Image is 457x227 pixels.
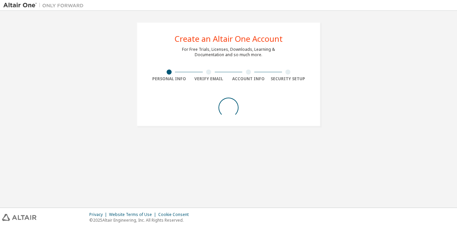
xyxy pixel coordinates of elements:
[268,76,308,82] div: Security Setup
[229,76,268,82] div: Account Info
[89,212,109,217] div: Privacy
[2,214,36,221] img: altair_logo.svg
[175,35,283,43] div: Create an Altair One Account
[182,47,275,58] div: For Free Trials, Licenses, Downloads, Learning & Documentation and so much more.
[149,76,189,82] div: Personal Info
[3,2,87,9] img: Altair One
[189,76,229,82] div: Verify Email
[158,212,193,217] div: Cookie Consent
[109,212,158,217] div: Website Terms of Use
[89,217,193,223] p: © 2025 Altair Engineering, Inc. All Rights Reserved.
